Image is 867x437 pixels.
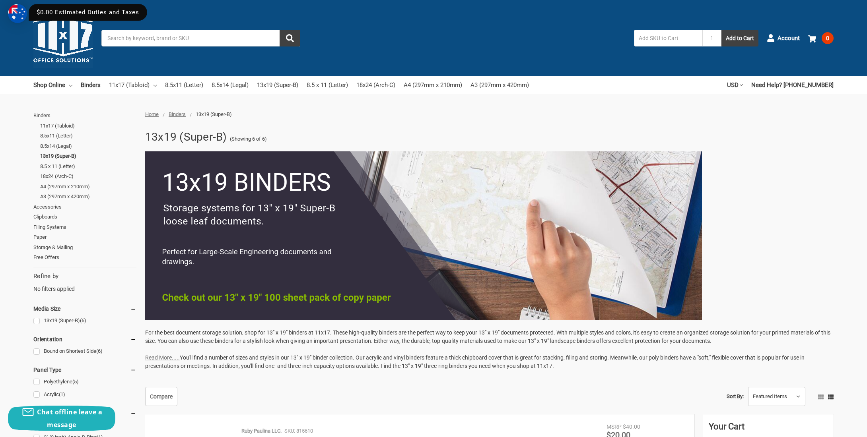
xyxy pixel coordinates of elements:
[40,141,136,151] a: 8.5x14 (Legal)
[33,212,136,222] a: Clipboards
[59,391,65,397] span: (1)
[751,76,834,94] a: Need Help? [PHONE_NUMBER]
[145,111,159,117] a: Home
[33,110,136,121] a: Binders
[145,354,180,361] a: Read More.....
[33,272,136,293] div: No filters applied
[40,131,136,141] a: 8.5x11 (Letter)
[196,111,232,117] span: 13x19 (Super-B)
[607,423,622,431] div: MSRP
[284,427,313,435] p: SKU: 815610
[356,76,395,94] a: 18x24 (Arch-C)
[145,127,227,147] h1: 13x19 (Super-B)
[72,379,79,385] span: (5)
[33,304,136,313] h5: Media Size
[778,34,800,43] span: Account
[33,8,93,68] img: 11x17.com
[721,30,758,46] button: Add to Cart
[40,121,136,131] a: 11x17 (Tabloid)
[33,272,136,281] h5: Refine by
[822,32,834,44] span: 0
[33,232,136,242] a: Paper
[145,329,830,344] span: For the best document storage solution, shop for 13" x 19" binders at 11x17. These high-quality b...
[80,317,86,323] span: (6)
[257,76,298,94] a: 13x19 (Super-B)
[33,377,136,387] a: Polyethylene
[40,171,136,182] a: 18x24 (Arch-C)
[40,191,136,202] a: A3 (297mm x 420mm)
[33,222,136,232] a: Filing Systems
[212,76,249,94] a: 8.5x14 (Legal)
[727,76,743,94] a: USD
[241,427,282,435] p: Ruby Paulina LLC.
[145,151,702,320] img: 5.png
[33,202,136,212] a: Accessories
[33,346,136,357] a: Bound on Shortest Side
[33,242,136,253] a: Storage & Mailing
[109,76,157,94] a: 11x17 (Tabloid)
[33,76,72,94] a: Shop Online
[81,76,101,94] a: Binders
[307,76,348,94] a: 8.5 x 11 (Letter)
[727,391,744,402] label: Sort By:
[33,365,136,375] h5: Panel Type
[145,354,805,369] span: You'll find a number of sizes and styles in our 13" x 19" binder collection. Our acrylic and viny...
[623,423,640,430] span: $40.00
[96,348,103,354] span: (6)
[169,111,186,117] a: Binders
[40,182,136,192] a: A4 (297mm x 210mm)
[101,30,300,46] input: Search by keyword, brand or SKU
[33,389,136,400] a: Acrylic
[33,315,136,326] a: 13x19 (Super-B)
[37,408,102,429] span: Chat offline leave a message
[808,28,834,48] a: 0
[40,151,136,161] a: 13x19 (Super-B)
[33,252,136,263] a: Free Offers
[767,28,800,48] a: Account
[29,4,147,21] div: $0.00 Estimated Duties and Taxes
[165,76,203,94] a: 8.5x11 (Letter)
[470,76,529,94] a: A3 (297mm x 420mm)
[230,135,267,143] span: (Showing 6 of 6)
[634,30,702,46] input: Add SKU to Cart
[801,416,867,437] iframe: Google Customer Reviews
[145,387,177,406] a: Compare
[8,406,115,431] button: Chat offline leave a message
[8,4,27,23] img: duty and tax information for Australia
[404,76,462,94] a: A4 (297mm x 210mm)
[33,335,136,344] h5: Orientation
[40,161,136,172] a: 8.5 x 11 (Letter)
